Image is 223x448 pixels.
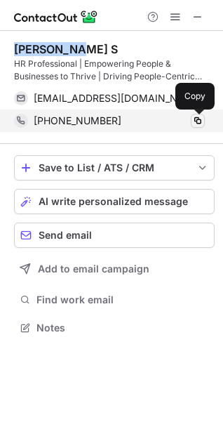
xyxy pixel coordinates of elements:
button: save-profile-one-click [14,155,215,180]
button: Send email [14,223,215,248]
button: AI write personalized message [14,189,215,214]
div: [PERSON_NAME] S [14,42,118,56]
div: HR Professional | Empowering People & Businesses to Thrive | Driving People-Centric Strategies | ... [14,58,215,83]
span: Find work email [36,294,209,306]
span: [EMAIL_ADDRESS][DOMAIN_NAME] [34,92,194,105]
button: Add to email campaign [14,256,215,282]
span: Send email [39,230,92,241]
span: Notes [36,322,209,334]
div: Save to List / ATS / CRM [39,162,190,173]
span: AI write personalized message [39,196,188,207]
img: ContactOut v5.3.10 [14,8,98,25]
button: Notes [14,318,215,338]
span: [PHONE_NUMBER] [34,114,121,127]
button: Find work email [14,290,215,310]
span: Add to email campaign [38,263,149,275]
